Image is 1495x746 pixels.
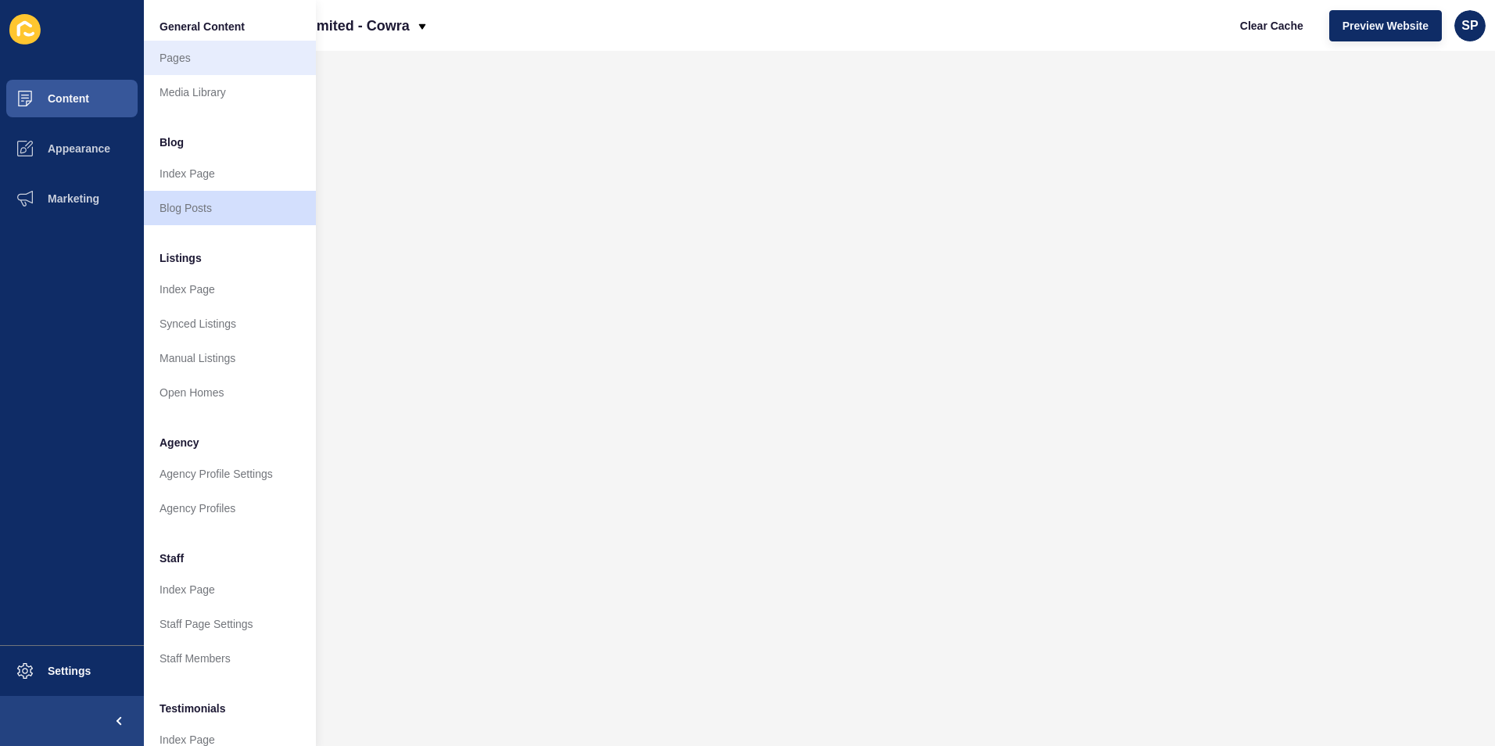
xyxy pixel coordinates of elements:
[1329,10,1442,41] button: Preview Website
[144,457,316,491] a: Agency Profile Settings
[160,250,202,266] span: Listings
[144,272,316,307] a: Index Page
[144,491,316,525] a: Agency Profiles
[153,6,410,45] p: [PERSON_NAME] Pty. Limited - Cowra
[144,375,316,410] a: Open Homes
[144,641,316,676] a: Staff Members
[160,134,184,150] span: Blog
[144,191,316,225] a: Blog Posts
[1240,18,1303,34] span: Clear Cache
[144,607,316,641] a: Staff Page Settings
[144,75,316,109] a: Media Library
[160,435,199,450] span: Agency
[1461,18,1478,34] span: SP
[160,701,226,716] span: Testimonials
[144,572,316,607] a: Index Page
[144,156,316,191] a: Index Page
[1343,18,1429,34] span: Preview Website
[1227,10,1317,41] button: Clear Cache
[160,551,184,566] span: Staff
[144,307,316,341] a: Synced Listings
[144,341,316,375] a: Manual Listings
[160,19,245,34] span: General Content
[144,41,316,75] a: Pages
